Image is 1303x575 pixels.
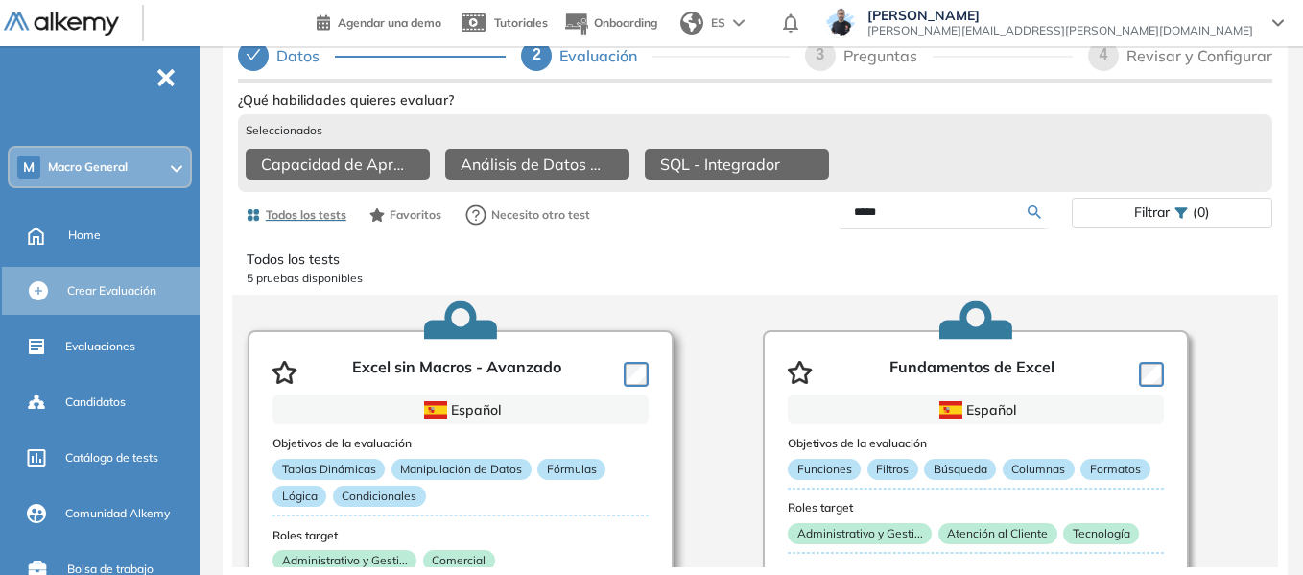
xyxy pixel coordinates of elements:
[67,282,156,299] span: Crear Evaluación
[1100,46,1108,62] span: 4
[65,449,158,467] span: Catálogo de tests
[1207,483,1303,575] iframe: Chat Widget
[238,199,354,231] button: Todos los tests
[338,15,441,30] span: Agendar una demo
[1193,199,1210,227] span: (0)
[856,399,1096,420] div: Español
[261,153,407,176] span: Capacidad de Aprendizaje en Adultos
[521,40,789,71] div: 2Evaluación
[843,40,933,71] div: Preguntas
[1063,523,1139,544] p: Tecnología
[65,394,126,411] span: Candidatos
[238,90,454,110] span: ¿Qué habilidades quieres evaluar?
[276,40,335,71] div: Datos
[1088,40,1272,71] div: 4Revisar y Configurar
[537,459,605,480] p: Fórmulas
[733,19,745,27] img: arrow
[559,40,652,71] div: Evaluación
[1134,199,1170,227] span: Filtrar
[563,3,657,44] button: Onboarding
[272,486,326,507] p: Lógica
[805,40,1073,71] div: 3Preguntas
[867,8,1253,23] span: [PERSON_NAME]
[423,550,495,571] p: Comercial
[48,159,128,175] span: Macro General
[680,12,703,35] img: world
[889,358,1054,387] p: Fundamentos de Excel
[816,46,824,62] span: 3
[238,40,506,71] div: Datos
[867,23,1253,38] span: [PERSON_NAME][EMAIL_ADDRESS][PERSON_NAME][DOMAIN_NAME]
[660,153,780,176] span: SQL - Integrador
[247,250,1264,270] p: Todos los tests
[594,15,657,30] span: Onboarding
[457,196,599,234] button: Necesito otro test
[272,437,649,450] h3: Objetivos de la evaluación
[341,399,580,420] div: Español
[1126,40,1272,71] div: Revisar y Configurar
[924,459,996,480] p: Búsqueda
[788,437,1164,450] h3: Objetivos de la evaluación
[1003,459,1075,480] p: Columnas
[272,529,649,542] h3: Roles target
[272,459,385,480] p: Tablas Dinámicas
[4,12,119,36] img: Logo
[23,159,35,175] span: M
[352,358,561,387] p: Excel sin Macros - Avanzado
[788,459,861,480] p: Funciones
[333,486,426,507] p: Condicionales
[247,270,1264,287] p: 5 pruebas disponibles
[317,10,441,33] a: Agendar una demo
[711,14,725,32] span: ES
[788,501,1164,515] h3: Roles target
[362,199,449,231] button: Favoritos
[390,206,441,224] span: Favoritos
[867,459,918,480] p: Filtros
[491,206,590,224] span: Necesito otro test
[494,15,548,30] span: Tutoriales
[938,523,1057,544] p: Atención al Cliente
[246,47,261,62] span: check
[788,523,932,544] p: Administrativo y Gesti...
[461,153,606,176] span: Análisis de Datos y Estadística
[65,505,170,522] span: Comunidad Alkemy
[424,401,447,419] img: ESP
[272,550,416,571] p: Administrativo y Gesti...
[533,46,541,62] span: 2
[68,227,101,244] span: Home
[939,401,962,419] img: ESP
[65,338,135,355] span: Evaluaciones
[246,122,322,139] span: Seleccionados
[266,206,346,224] span: Todos los tests
[391,459,532,480] p: Manipulación de Datos
[1207,483,1303,575] div: Widget de chat
[1080,459,1149,480] p: Formatos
